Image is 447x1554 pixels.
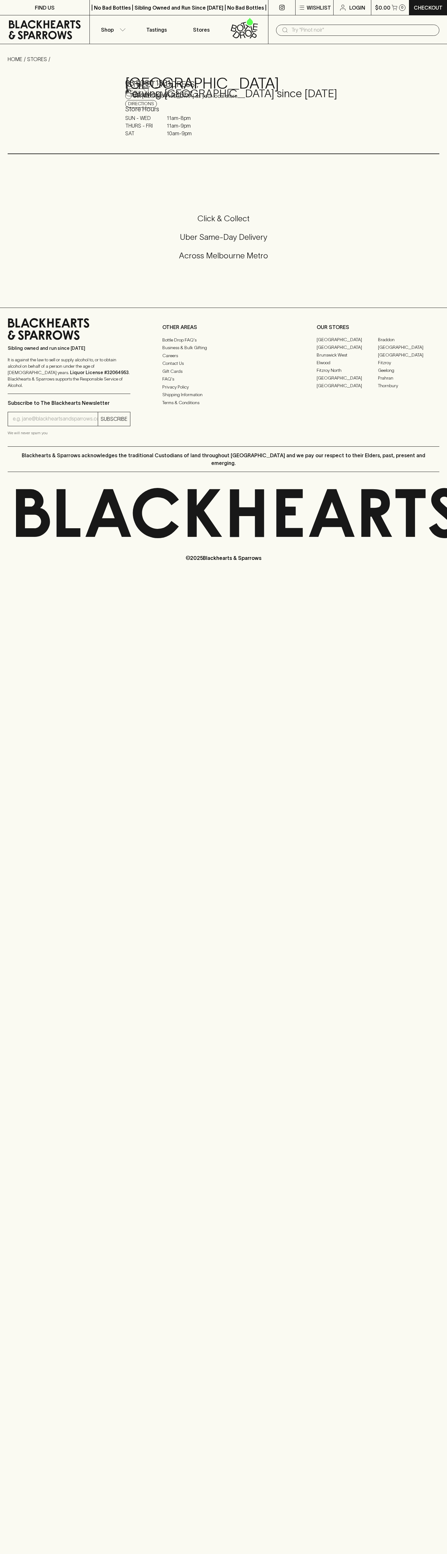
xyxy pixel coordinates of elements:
[8,56,22,62] a: HOME
[317,344,378,351] a: [GEOGRAPHIC_DATA]
[317,374,378,382] a: [GEOGRAPHIC_DATA]
[13,414,98,424] input: e.g. jane@blackheartsandsparrows.com.au
[8,250,439,261] h5: Across Melbourne Metro
[162,375,285,383] a: FAQ's
[414,4,443,12] p: Checkout
[27,56,47,62] a: STORES
[8,232,439,242] h5: Uber Same-Day Delivery
[378,351,439,359] a: [GEOGRAPHIC_DATA]
[101,415,127,423] p: SUBSCRIBE
[378,336,439,344] a: Braddon
[8,357,130,388] p: It is against the law to sell or supply alcohol to, or to obtain alcohol on behalf of a person un...
[193,26,210,34] p: Stores
[70,370,129,375] strong: Liquor License #32064953
[162,352,285,359] a: Careers
[307,4,331,12] p: Wishlist
[101,26,114,34] p: Shop
[317,336,378,344] a: [GEOGRAPHIC_DATA]
[162,399,285,406] a: Terms & Conditions
[375,4,390,12] p: $0.00
[35,4,55,12] p: FIND US
[162,383,285,391] a: Privacy Policy
[134,15,179,44] a: Tastings
[162,336,285,344] a: Bottle Drop FAQ's
[162,323,285,331] p: OTHER AREAS
[317,359,378,367] a: Elwood
[317,367,378,374] a: Fitzroy North
[179,15,224,44] a: Stores
[12,451,435,467] p: Blackhearts & Sparrows acknowledges the traditional Custodians of land throughout [GEOGRAPHIC_DAT...
[378,374,439,382] a: Prahran
[378,367,439,374] a: Geelong
[162,360,285,367] a: Contact Us
[8,345,130,351] p: Sibling owned and run since [DATE]
[378,359,439,367] a: Fitzroy
[378,382,439,390] a: Thornbury
[8,188,439,295] div: Call to action block
[317,382,378,390] a: [GEOGRAPHIC_DATA]
[162,367,285,375] a: Gift Cards
[349,4,365,12] p: Login
[8,430,130,436] p: We will never spam you
[8,213,439,224] h5: Click & Collect
[162,344,285,352] a: Business & Bulk Gifting
[317,351,378,359] a: Brunswick West
[162,391,285,399] a: Shipping Information
[378,344,439,351] a: [GEOGRAPHIC_DATA]
[90,15,135,44] button: Shop
[291,25,434,35] input: Try "Pinot noir"
[146,26,167,34] p: Tastings
[401,6,404,9] p: 0
[317,323,439,331] p: OUR STORES
[98,412,130,426] button: SUBSCRIBE
[8,399,130,407] p: Subscribe to The Blackhearts Newsletter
